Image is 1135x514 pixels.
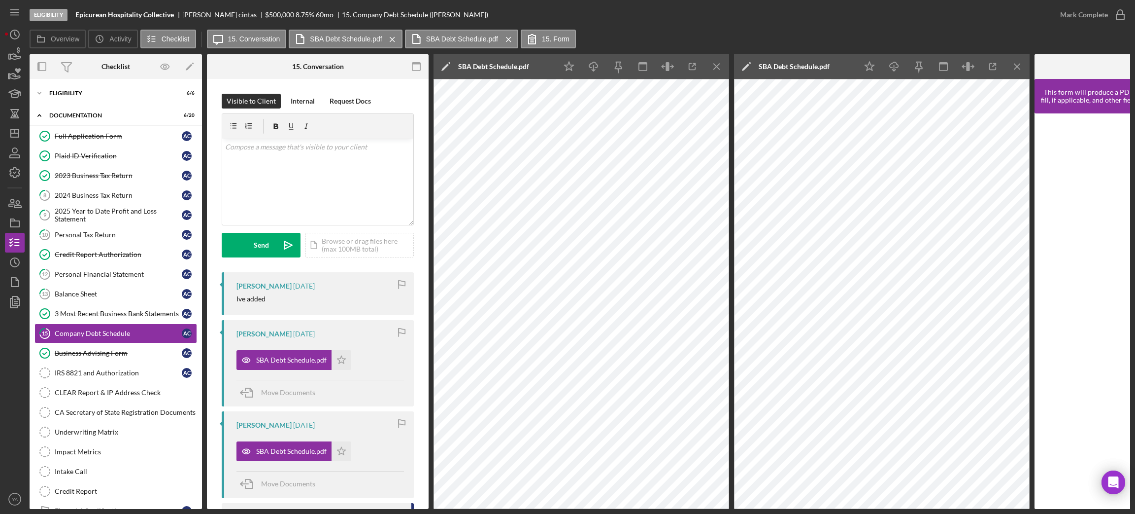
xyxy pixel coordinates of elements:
div: CA Secretary of State Registration Documents [55,408,197,416]
a: Underwriting Matrix [34,422,197,442]
div: IRS 8821 and Authorization [55,369,182,377]
div: a c [182,348,192,358]
div: a c [182,269,192,279]
div: Send [254,233,269,257]
div: Underwriting Matrix [55,428,197,436]
a: Credit Report Authorizationac [34,245,197,264]
tspan: 13 [42,291,48,297]
a: 10Personal Tax Returnac [34,225,197,245]
div: a c [182,368,192,378]
div: SBA Debt Schedule.pdf [458,63,529,71]
a: IRS 8821 and Authorizationac [34,363,197,383]
label: 15. Conversation [228,35,280,43]
div: a c [182,131,192,141]
time: 2025-09-22 22:35 [293,330,315,338]
span: Move Documents [261,388,315,397]
tspan: 15 [42,330,48,336]
button: Visible to Client [222,94,281,109]
div: a c [182,289,192,299]
div: a c [182,230,192,240]
a: Credit Report [34,481,197,501]
div: Internal [291,94,315,109]
button: Mark Complete [1050,5,1130,25]
div: 8.75 % [296,11,314,19]
a: Intake Call [34,462,197,481]
a: CLEAR Report & IP Address Check [34,383,197,403]
button: Request Docs [325,94,376,109]
button: Send [222,233,300,257]
div: Credit Report Authorization [55,251,182,258]
button: SBA Debt Schedule.pdf [405,30,518,48]
div: 60 mo [316,11,334,19]
div: Documentation [49,112,170,118]
div: Company Debt Schedule [55,330,182,337]
div: Credit Report [55,487,197,495]
div: 2024 Business Tax Return [55,191,182,199]
div: Personal Tax Return [55,231,182,239]
div: SBA Debt Schedule.pdf [759,63,830,71]
div: Impact Metrics [55,448,197,456]
div: Personal Financial Statement [55,270,182,278]
a: Full Application Formac [34,126,197,146]
div: 2023 Business Tax Return [55,172,182,180]
div: Request Docs [330,94,371,109]
div: a c [182,250,192,259]
div: 6 / 20 [177,112,195,118]
tspan: 12 [42,271,48,277]
text: YA [12,497,18,502]
time: 2025-09-22 22:35 [293,421,315,429]
div: a c [182,329,192,338]
div: a c [182,151,192,161]
a: 92025 Year to Date Profit and Loss Statementac [34,205,197,225]
div: Mark Complete [1060,5,1108,25]
label: 15. Form [542,35,569,43]
div: Balance Sheet [55,290,182,298]
div: a c [182,210,192,220]
button: SBA Debt Schedule.pdf [236,441,351,461]
a: 12Personal Financial Statementac [34,264,197,284]
div: a c [182,171,192,181]
button: YA [5,489,25,509]
div: Visible to Client [227,94,276,109]
label: SBA Debt Schedule.pdf [426,35,498,43]
tspan: 9 [43,212,47,218]
button: 15. Conversation [207,30,287,48]
button: Checklist [140,30,196,48]
span: $500,000 [265,10,294,19]
div: Eligibility [30,9,67,21]
a: 82024 Business Tax Returnac [34,185,197,205]
label: Checklist [162,35,190,43]
button: 15. Form [521,30,576,48]
a: 2023 Business Tax Returnac [34,166,197,185]
label: SBA Debt Schedule.pdf [310,35,382,43]
a: Business Advising Formac [34,343,197,363]
div: 15. Conversation [292,63,344,71]
label: Activity [109,35,131,43]
div: [PERSON_NAME] cintas [182,11,265,19]
div: 6 / 6 [177,90,195,96]
div: CLEAR Report & IP Address Check [55,389,197,397]
div: Checklist [101,63,130,71]
div: SBA Debt Schedule.pdf [256,447,327,455]
div: Ive added [236,295,266,303]
div: [PERSON_NAME] [236,282,292,290]
div: 15. Company Debt Schedule ([PERSON_NAME]) [342,11,488,19]
button: Move Documents [236,472,325,496]
time: 2025-09-22 22:35 [293,282,315,290]
button: Internal [286,94,320,109]
b: Epicurean Hospitality Collective [75,11,174,19]
a: 3 Most Recent Business Bank Statementsac [34,304,197,324]
div: Intake Call [55,468,197,476]
div: a c [182,190,192,200]
div: 3 Most Recent Business Bank Statements [55,310,182,318]
button: Activity [88,30,137,48]
div: Full Application Form [55,132,182,140]
div: [PERSON_NAME] [236,421,292,429]
label: Overview [51,35,79,43]
a: CA Secretary of State Registration Documents [34,403,197,422]
div: Plaid ID Verification [55,152,182,160]
a: 13Balance Sheetac [34,284,197,304]
div: [PERSON_NAME] [236,330,292,338]
button: SBA Debt Schedule.pdf [236,350,351,370]
div: Business Advising Form [55,349,182,357]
